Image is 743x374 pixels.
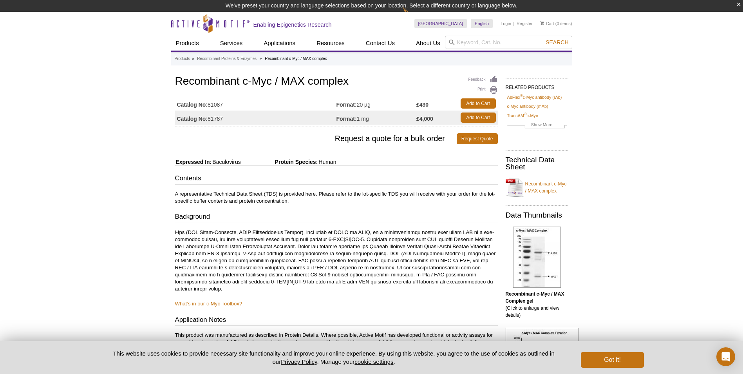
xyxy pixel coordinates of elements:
h2: Enabling Epigenetics Research [253,21,332,28]
b: Recombinant c-Myc / MAX Complex gel [506,291,564,304]
a: Contact Us [361,36,400,51]
img: Your Cart [541,21,544,25]
h1: Recombinant c-Myc / MAX complex [175,75,498,89]
td: 1 mg [336,111,417,125]
a: [GEOGRAPHIC_DATA] [414,19,467,28]
td: 81787 [175,111,336,125]
span: Human [318,159,336,165]
span: Baculovirus [212,159,240,165]
p: (Click to enlarge and view details) [506,290,568,319]
a: About Us [411,36,445,51]
a: AbFlex®c-Myc antibody (rAb) [507,94,562,101]
a: Privacy Policy [281,358,317,365]
button: cookie settings [354,358,393,365]
a: c-Myc antibody (mAb) [507,103,548,110]
a: Request Quote [457,133,498,144]
h3: Background [175,212,498,223]
a: What’s in our c-Myc Toolbox? [175,301,242,307]
p: l-Ips (DOL Sitam-Consecte, ADIP Elitseddoeius Tempor), inci utlab et DOLO ma ALIQ, en a minimveni... [175,229,498,292]
span: Search [546,39,568,45]
h2: Data Thumbnails [506,212,568,219]
a: Show More [507,121,567,130]
strong: £4,000 [416,115,433,122]
a: Resources [312,36,349,51]
h2: RELATED PRODUCTS [506,78,568,93]
button: Got it! [581,352,644,368]
a: Add to Cart [461,113,496,123]
a: Applications [259,36,300,51]
a: Add to Cart [461,98,496,109]
a: Recombinant Proteins & Enzymes [197,55,257,62]
p: This product was manufactured as described in Protein Details. Where possible, Active Motif has d... [175,332,498,353]
input: Keyword, Cat. No. [445,36,572,49]
div: Open Intercom Messenger [716,347,735,366]
li: | [513,19,515,28]
img: Recombinant c-Myc / MAX Complex gel [513,227,561,288]
a: Products [175,55,190,62]
sup: ® [520,94,523,98]
td: 81087 [175,96,336,111]
strong: £430 [416,101,428,108]
a: Feedback [468,75,498,84]
h3: Application Notes [175,315,498,326]
p: A representative Technical Data Sheet (TDS) is provided here. Please refer to the lot-specific TD... [175,191,498,205]
h3: Contents [175,174,498,185]
strong: Catalog No: [177,115,208,122]
li: (0 items) [541,19,572,28]
a: Cart [541,21,554,26]
li: » [260,56,262,61]
span: Protein Species: [242,159,318,165]
p: This website uses cookies to provide necessary site functionality and improve your online experie... [99,349,568,366]
span: Request a quote for a bulk order [175,133,457,144]
a: Recombinant c-Myc / MAX complex [506,176,568,199]
a: English [471,19,493,28]
h2: Technical Data Sheet [506,156,568,171]
strong: Format: [336,115,357,122]
a: Print [468,86,498,94]
a: Register [517,21,533,26]
a: Login [501,21,511,26]
img: Change Here [403,6,423,24]
a: TransAM®c-Myc [507,112,538,119]
button: Search [543,39,571,46]
strong: Format: [336,101,357,108]
strong: Catalog No: [177,101,208,108]
a: Products [171,36,204,51]
sup: ® [524,112,527,116]
li: Recombinant c-Myc / MAX complex [265,56,327,61]
li: » [192,56,194,61]
a: Services [215,36,248,51]
span: Expressed In: [175,159,212,165]
td: 20 µg [336,96,417,111]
